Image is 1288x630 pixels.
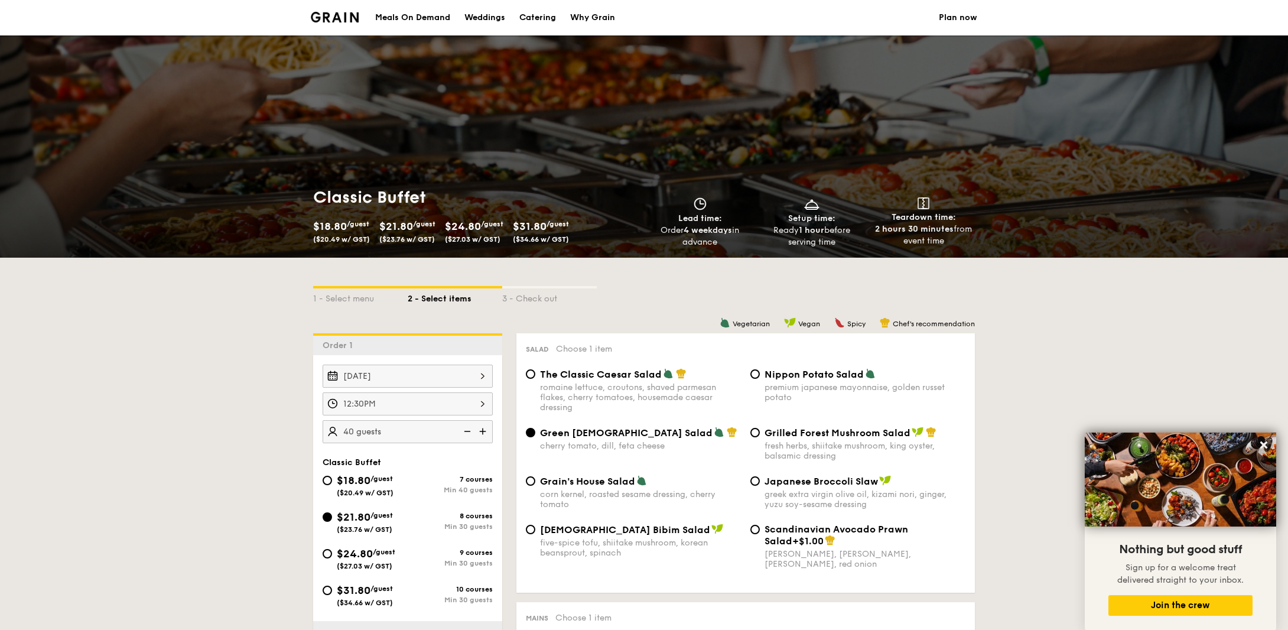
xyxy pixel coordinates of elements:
strong: 2 hours 30 minutes [875,224,954,234]
span: Lead time: [678,213,722,223]
div: 9 courses [408,548,493,557]
span: $24.80 [445,220,481,233]
input: The Classic Caesar Saladromaine lettuce, croutons, shaved parmesan flakes, cherry tomatoes, house... [526,369,535,379]
div: Order in advance [649,225,751,248]
img: icon-vegan.f8ff3823.svg [912,427,923,437]
span: The Classic Caesar Salad [540,369,662,380]
span: /guest [413,220,435,228]
img: icon-teardown.65201eee.svg [918,197,929,209]
input: Event time [323,392,493,415]
span: ($20.49 w/ GST) [313,235,370,243]
input: Number of guests [323,420,493,443]
input: Grilled Forest Mushroom Saladfresh herbs, shiitake mushroom, king oyster, balsamic dressing [750,428,760,437]
img: icon-chef-hat.a58ddaea.svg [880,317,890,328]
span: Order 1 [323,340,357,350]
input: Event date [323,365,493,388]
img: icon-vegan.f8ff3823.svg [711,524,723,534]
div: Min 30 guests [408,559,493,567]
div: 8 courses [408,512,493,520]
span: Scandinavian Avocado Prawn Salad [765,524,908,547]
span: Nippon Potato Salad [765,369,864,380]
span: [DEMOGRAPHIC_DATA] Bibim Salad [540,524,710,535]
span: $31.80 [513,220,547,233]
span: $21.80 [337,511,370,524]
span: Chef's recommendation [893,320,975,328]
div: 10 courses [408,585,493,593]
div: cherry tomato, dill, feta cheese [540,441,741,451]
input: $21.80/guest($23.76 w/ GST)8 coursesMin 30 guests [323,512,332,522]
span: Setup time: [788,213,835,223]
img: icon-vegetarian.fe4039eb.svg [663,368,674,379]
span: ($23.76 w/ GST) [379,235,435,243]
span: $18.80 [313,220,347,233]
div: Min 30 guests [408,596,493,604]
span: ($20.49 w/ GST) [337,489,393,497]
img: icon-vegetarian.fe4039eb.svg [636,475,647,486]
img: icon-chef-hat.a58ddaea.svg [727,427,737,437]
img: icon-dish.430c3a2e.svg [803,197,821,210]
div: corn kernel, roasted sesame dressing, cherry tomato [540,489,741,509]
span: Sign up for a welcome treat delivered straight to your inbox. [1117,563,1244,585]
img: DSC07876-Edit02-Large.jpeg [1085,433,1276,527]
img: icon-vegan.f8ff3823.svg [784,317,796,328]
span: /guest [370,584,393,593]
span: Mains [526,614,548,622]
img: icon-vegetarian.fe4039eb.svg [720,317,730,328]
div: romaine lettuce, croutons, shaved parmesan flakes, cherry tomatoes, housemade caesar dressing [540,382,741,413]
span: Grilled Forest Mushroom Salad [765,427,910,439]
h1: Classic Buffet [313,187,639,208]
input: $24.80/guest($27.03 w/ GST)9 coursesMin 30 guests [323,549,332,558]
button: Join the crew [1108,595,1253,616]
span: ($34.66 w/ GST) [337,599,393,607]
span: Green [DEMOGRAPHIC_DATA] Salad [540,427,713,439]
img: icon-chef-hat.a58ddaea.svg [926,427,936,437]
span: ($23.76 w/ GST) [337,525,392,534]
img: icon-vegan.f8ff3823.svg [879,475,891,486]
button: Close [1254,436,1273,454]
input: Nippon Potato Saladpremium japanese mayonnaise, golden russet potato [750,369,760,379]
input: $31.80/guest($34.66 w/ GST)10 coursesMin 30 guests [323,586,332,595]
span: ($34.66 w/ GST) [513,235,569,243]
span: Nothing but good stuff [1119,543,1242,557]
img: icon-chef-hat.a58ddaea.svg [676,368,687,379]
span: Teardown time: [892,212,956,222]
img: icon-vegetarian.fe4039eb.svg [714,427,724,437]
img: Grain [311,12,359,22]
span: $24.80 [337,547,373,560]
strong: 1 hour [799,225,824,235]
span: Vegan [798,320,820,328]
span: ($27.03 w/ GST) [337,562,392,570]
img: icon-clock.2db775ea.svg [691,197,709,210]
span: /guest [370,511,393,519]
a: Logotype [311,12,359,22]
img: icon-vegetarian.fe4039eb.svg [865,368,876,379]
span: Grain's House Salad [540,476,635,487]
div: five-spice tofu, shiitake mushroom, korean beansprout, spinach [540,538,741,558]
div: fresh herbs, shiitake mushroom, king oyster, balsamic dressing [765,441,965,461]
div: Min 40 guests [408,486,493,494]
img: icon-reduce.1d2dbef1.svg [457,420,475,443]
span: Classic Buffet [323,457,381,467]
span: /guest [547,220,569,228]
div: greek extra virgin olive oil, kizami nori, ginger, yuzu soy-sesame dressing [765,489,965,509]
div: [PERSON_NAME], [PERSON_NAME], [PERSON_NAME], red onion [765,549,965,569]
span: ($27.03 w/ GST) [445,235,500,243]
div: 3 - Check out [502,288,597,305]
span: +$1.00 [792,535,824,547]
div: 7 courses [408,475,493,483]
img: icon-add.58712e84.svg [475,420,493,443]
input: $18.80/guest($20.49 w/ GST)7 coursesMin 40 guests [323,476,332,485]
div: Ready before serving time [760,225,863,248]
span: /guest [347,220,369,228]
span: Japanese Broccoli Slaw [765,476,878,487]
div: 2 - Select items [408,288,502,305]
div: from event time [873,223,975,247]
span: Spicy [847,320,866,328]
span: Choose 1 item [556,344,612,354]
span: $18.80 [337,474,370,487]
span: $31.80 [337,584,370,597]
div: premium japanese mayonnaise, golden russet potato [765,382,965,402]
input: Green [DEMOGRAPHIC_DATA] Saladcherry tomato, dill, feta cheese [526,428,535,437]
input: Scandinavian Avocado Prawn Salad+$1.00[PERSON_NAME], [PERSON_NAME], [PERSON_NAME], red onion [750,525,760,534]
span: /guest [373,548,395,556]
